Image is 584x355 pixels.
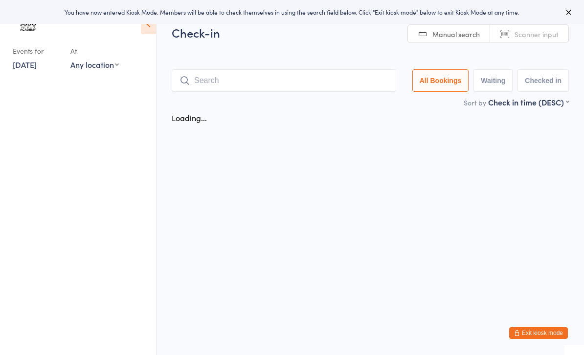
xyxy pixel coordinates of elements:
[13,59,37,70] a: [DATE]
[172,112,207,123] div: Loading...
[13,43,61,59] div: Events for
[172,24,569,41] h2: Check-in
[488,97,569,107] div: Check in time (DESC)
[172,69,396,92] input: Search
[517,69,569,92] button: Checked in
[432,29,480,39] span: Manual search
[464,98,486,107] label: Sort by
[515,29,559,39] span: Scanner input
[16,8,568,16] div: You have now entered Kiosk Mode. Members will be able to check themselves in using the search fie...
[412,69,469,92] button: All Bookings
[70,59,119,70] div: Any location
[509,327,568,339] button: Exit kiosk mode
[70,43,119,59] div: At
[473,69,513,92] button: Waiting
